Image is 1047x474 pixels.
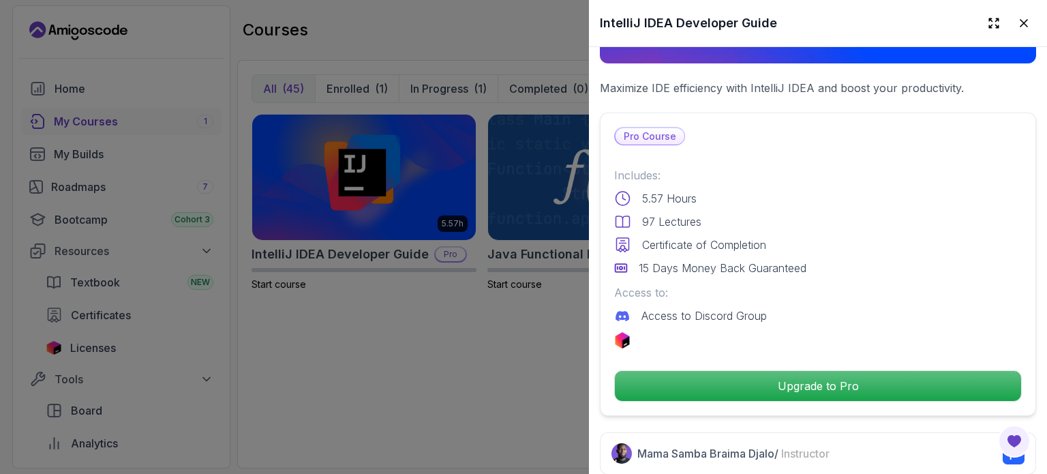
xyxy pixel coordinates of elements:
[614,332,631,349] img: jetbrains logo
[642,190,697,207] p: 5.57 Hours
[611,443,632,464] img: Nelson Djalo
[781,447,830,460] span: Instructor
[600,14,777,33] h2: IntelliJ IDEA Developer Guide
[614,284,1022,301] p: Access to:
[639,260,806,276] p: 15 Days Money Back Guaranteed
[642,237,766,253] p: Certificate of Completion
[641,308,767,324] p: Access to Discord Group
[614,167,1022,183] p: Includes:
[637,445,830,462] p: Mama Samba Braima Djalo /
[642,213,701,230] p: 97 Lectures
[615,371,1021,401] p: Upgrade to Pro
[614,370,1022,402] button: Upgrade to Pro
[982,11,1006,35] button: Expand drawer
[600,80,1036,96] p: Maximize IDE efficiency with IntelliJ IDEA and boost your productivity.
[616,128,684,145] p: Pro Course
[998,425,1031,458] button: Open Feedback Button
